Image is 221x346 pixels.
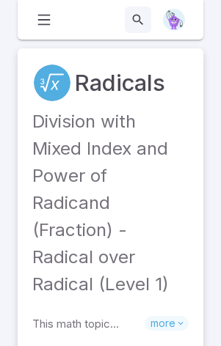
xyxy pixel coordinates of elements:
[32,63,72,103] a: Radicals
[125,7,151,33] button: Search
[75,66,165,100] a: Radicals
[163,9,185,31] img: pentagon.svg
[32,316,145,332] p: This math topic focuses on simplifying radical expressions, specifically handling division of rad...
[32,108,189,298] p: Division with Mixed Index and Power of Radicand (Fraction) - Radical over Radical (Level 1)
